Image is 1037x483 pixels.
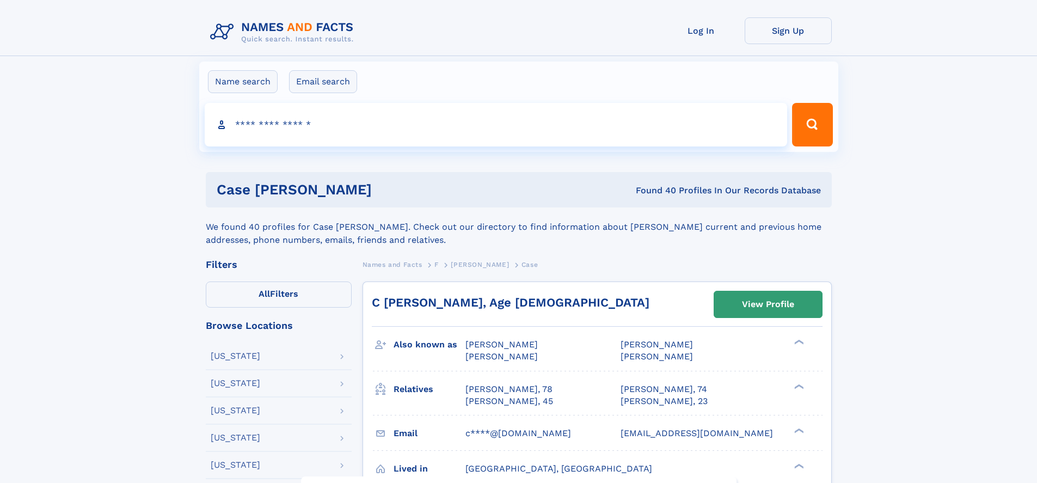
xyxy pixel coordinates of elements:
a: View Profile [714,291,822,317]
input: search input [205,103,788,146]
span: All [259,289,270,299]
a: C [PERSON_NAME], Age [DEMOGRAPHIC_DATA] [372,296,649,309]
div: Found 40 Profiles In Our Records Database [504,185,821,197]
div: ❯ [791,427,805,434]
a: Log In [658,17,745,44]
a: F [434,258,439,271]
span: [EMAIL_ADDRESS][DOMAIN_NAME] [621,428,773,438]
span: [PERSON_NAME] [465,339,538,350]
a: [PERSON_NAME] [451,258,509,271]
h1: Case [PERSON_NAME] [217,183,504,197]
a: Sign Up [745,17,832,44]
span: [GEOGRAPHIC_DATA], [GEOGRAPHIC_DATA] [465,463,652,474]
label: Filters [206,282,352,308]
div: [US_STATE] [211,461,260,469]
div: We found 40 profiles for Case [PERSON_NAME]. Check out our directory to find information about [P... [206,207,832,247]
div: [US_STATE] [211,379,260,388]
a: [PERSON_NAME], 23 [621,395,708,407]
div: View Profile [742,292,794,317]
a: [PERSON_NAME], 74 [621,383,707,395]
h3: Relatives [394,380,465,399]
a: [PERSON_NAME], 78 [465,383,553,395]
a: Names and Facts [363,258,422,271]
h3: Email [394,424,465,443]
div: Browse Locations [206,321,352,331]
span: F [434,261,439,268]
div: [US_STATE] [211,433,260,442]
div: ❯ [791,339,805,346]
div: [US_STATE] [211,352,260,360]
h3: Lived in [394,460,465,478]
span: [PERSON_NAME] [621,339,693,350]
label: Email search [289,70,357,93]
span: [PERSON_NAME] [621,351,693,362]
label: Name search [208,70,278,93]
div: ❯ [791,462,805,469]
div: [US_STATE] [211,406,260,415]
span: [PERSON_NAME] [465,351,538,362]
div: ❯ [791,383,805,390]
span: Case [521,261,538,268]
img: Logo Names and Facts [206,17,363,47]
h3: Also known as [394,335,465,354]
span: [PERSON_NAME] [451,261,509,268]
a: [PERSON_NAME], 45 [465,395,553,407]
button: Search Button [792,103,832,146]
div: Filters [206,260,352,270]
